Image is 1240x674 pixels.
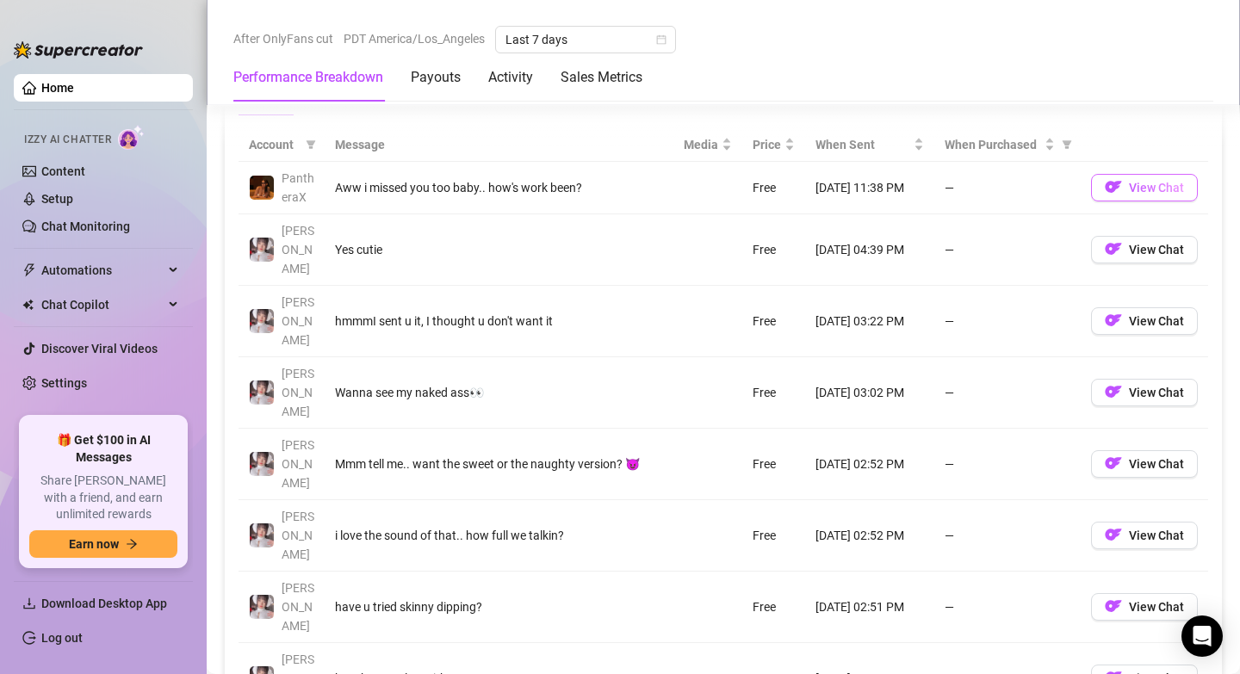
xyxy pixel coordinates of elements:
[1129,181,1184,195] span: View Chat
[282,171,314,204] span: PantheraX
[934,357,1081,429] td: —
[41,342,158,356] a: Discover Viral Videos
[934,429,1081,500] td: —
[1105,383,1122,400] img: OF
[805,128,934,162] th: When Sent
[488,67,533,88] div: Activity
[335,597,663,616] div: have u tried skinny dipping?
[815,135,910,154] span: When Sent
[1129,600,1184,614] span: View Chat
[742,500,805,572] td: Free
[1091,532,1198,546] a: OFView Chat
[411,67,461,88] div: Payouts
[1105,526,1122,543] img: OF
[742,128,805,162] th: Price
[805,572,934,643] td: [DATE] 02:51 PM
[250,238,274,262] img: Rosie
[1105,178,1122,195] img: OF
[69,537,119,551] span: Earn now
[325,128,673,162] th: Message
[41,291,164,318] span: Chat Copilot
[1091,389,1198,403] a: OFView Chat
[1091,318,1198,331] a: OFView Chat
[29,530,177,558] button: Earn nowarrow-right
[41,192,73,206] a: Setup
[805,357,934,429] td: [DATE] 03:02 PM
[335,240,663,259] div: Yes cutie
[41,257,164,284] span: Automations
[14,41,143,59] img: logo-BBDzfeDw.svg
[282,581,314,633] span: [PERSON_NAME]
[335,454,663,473] div: Mmm tell me.. want the sweet or the naughty version? 😈
[282,295,314,347] span: [PERSON_NAME]
[41,631,83,645] a: Log out
[250,380,274,405] img: Rosie
[1181,615,1223,657] div: Open Intercom Messenger
[1091,236,1198,263] button: OFView Chat
[344,26,485,52] span: PDT America/Los_Angeles
[934,500,1081,572] td: —
[335,526,663,545] div: i love the sound of that.. how full we talkin?
[1091,184,1198,198] a: OFView Chat
[1091,379,1198,406] button: OFView Chat
[233,67,383,88] div: Performance Breakdown
[233,26,333,52] span: After OnlyFans cut
[41,81,74,95] a: Home
[753,135,781,154] span: Price
[805,286,934,357] td: [DATE] 03:22 PM
[250,523,274,547] img: Rosie
[22,597,36,610] span: download
[250,452,274,476] img: Rosie
[934,128,1081,162] th: When Purchased
[673,128,742,162] th: Media
[282,510,314,561] span: [PERSON_NAME]
[335,178,663,197] div: Aww i missed you too baby.. how's work been?
[684,135,718,154] span: Media
[945,135,1041,154] span: When Purchased
[1091,603,1198,617] a: OFView Chat
[282,438,314,490] span: [PERSON_NAME]
[22,299,34,311] img: Chat Copilot
[1091,307,1198,335] button: OFView Chat
[742,286,805,357] td: Free
[41,597,167,610] span: Download Desktop App
[805,162,934,214] td: [DATE] 11:38 PM
[250,309,274,333] img: Rosie
[29,432,177,466] span: 🎁 Get $100 in AI Messages
[282,367,314,418] span: [PERSON_NAME]
[22,263,36,277] span: thunderbolt
[1091,450,1198,478] button: OFView Chat
[1129,243,1184,257] span: View Chat
[41,220,130,233] a: Chat Monitoring
[118,125,145,150] img: AI Chatter
[805,500,934,572] td: [DATE] 02:52 PM
[41,376,87,390] a: Settings
[1105,597,1122,615] img: OF
[656,34,666,45] span: calendar
[1105,454,1122,472] img: OF
[29,473,177,523] span: Share [PERSON_NAME] with a friend, and earn unlimited rewards
[1105,312,1122,329] img: OF
[335,383,663,402] div: Wanna see my naked ass👀
[41,164,85,178] a: Content
[1129,457,1184,471] span: View Chat
[934,286,1081,357] td: —
[934,162,1081,214] td: —
[742,572,805,643] td: Free
[249,135,299,154] span: Account
[1058,132,1076,158] span: filter
[1129,314,1184,328] span: View Chat
[1129,529,1184,542] span: View Chat
[126,538,138,550] span: arrow-right
[282,224,314,275] span: [PERSON_NAME]
[250,595,274,619] img: Rosie
[306,139,316,150] span: filter
[335,312,663,331] div: hmmmI sent u it, I thought u don't want it
[1062,139,1072,150] span: filter
[1091,174,1198,201] button: OFView Chat
[1091,593,1198,621] button: OFView Chat
[1091,246,1198,260] a: OFView Chat
[742,162,805,214] td: Free
[805,429,934,500] td: [DATE] 02:52 PM
[742,214,805,286] td: Free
